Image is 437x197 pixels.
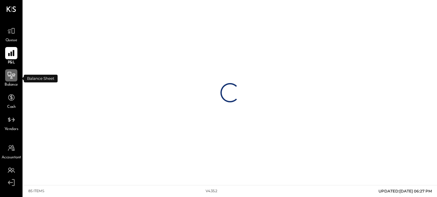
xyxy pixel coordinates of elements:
a: Teams [0,164,22,183]
a: P&L [0,47,22,66]
a: Queue [0,25,22,43]
span: Accountant [2,155,21,161]
span: Cash [7,104,15,110]
div: 85 items [28,189,44,194]
a: Balance [0,69,22,88]
span: P&L [8,60,15,66]
span: Queue [5,38,17,43]
div: v 4.35.2 [206,189,217,194]
span: UPDATED: [DATE] 06:27 PM [378,189,432,193]
div: Balance Sheet [24,75,58,82]
span: Balance [5,82,18,88]
span: Teams [6,177,17,183]
a: Cash [0,91,22,110]
a: Vendors [0,114,22,132]
a: Accountant [0,142,22,161]
span: Vendors [5,127,18,132]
